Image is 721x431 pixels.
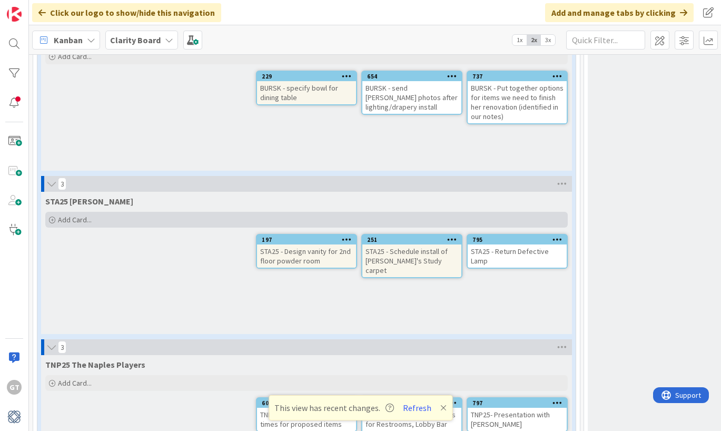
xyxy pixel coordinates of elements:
[512,35,527,45] span: 1x
[362,72,461,81] div: 654
[262,73,356,80] div: 229
[472,399,567,407] div: 797
[58,215,92,224] span: Add Card...
[257,398,356,431] div: 607TNP25 - double check lead times for proposed items
[468,398,567,408] div: 797
[362,235,461,277] div: 251STA25 - Schedule install of [PERSON_NAME]'s Study carpet
[367,236,461,243] div: 251
[257,398,356,408] div: 607
[527,35,541,45] span: 2x
[541,35,555,45] span: 3x
[362,72,461,114] div: 654BURSK - send [PERSON_NAME] photos after lighting/drapery install
[468,235,567,244] div: 795
[7,409,22,424] img: avatar
[58,52,92,61] span: Add Card...
[54,34,83,46] span: Kanban
[362,81,461,114] div: BURSK - send [PERSON_NAME] photos after lighting/drapery install
[257,244,356,268] div: STA25 - Design vanity for 2nd floor powder room
[58,178,66,190] span: 3
[262,399,356,407] div: 607
[58,378,92,388] span: Add Card...
[32,3,221,22] div: Click our logo to show/hide this navigation
[362,244,461,277] div: STA25 - Schedule install of [PERSON_NAME]'s Study carpet
[468,72,567,123] div: 737BURSK - Put together options for items we need to finish her renovation (identified in our notes)
[468,408,567,431] div: TNP25- Presentation with [PERSON_NAME]
[472,236,567,243] div: 795
[257,408,356,431] div: TNP25 - double check lead times for proposed items
[468,81,567,123] div: BURSK - Put together options for items we need to finish her renovation (identified in our notes)
[367,73,461,80] div: 654
[362,235,461,244] div: 251
[468,398,567,431] div: 797TNP25- Presentation with [PERSON_NAME]
[257,81,356,104] div: BURSK - specify bowl for dining table
[257,235,356,244] div: 197
[545,3,694,22] div: Add and manage tabs by clicking
[58,341,66,354] span: 3
[110,35,161,45] b: Clarity Board
[257,235,356,268] div: 197STA25 - Design vanity for 2nd floor powder room
[468,244,567,268] div: STA25 - Return Defective Lamp
[472,73,567,80] div: 737
[262,236,356,243] div: 197
[7,380,22,395] div: GT
[45,196,133,207] span: STA25 Staffieri
[399,401,435,415] button: Refresh
[274,401,394,414] span: This view has recent changes.
[7,7,22,22] img: Visit kanbanzone.com
[566,31,645,50] input: Quick Filter...
[22,2,48,14] span: Support
[257,72,356,81] div: 229
[45,359,145,370] span: TNP25 The Naples Players
[468,72,567,81] div: 737
[468,235,567,268] div: 795STA25 - Return Defective Lamp
[257,72,356,104] div: 229BURSK - specify bowl for dining table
